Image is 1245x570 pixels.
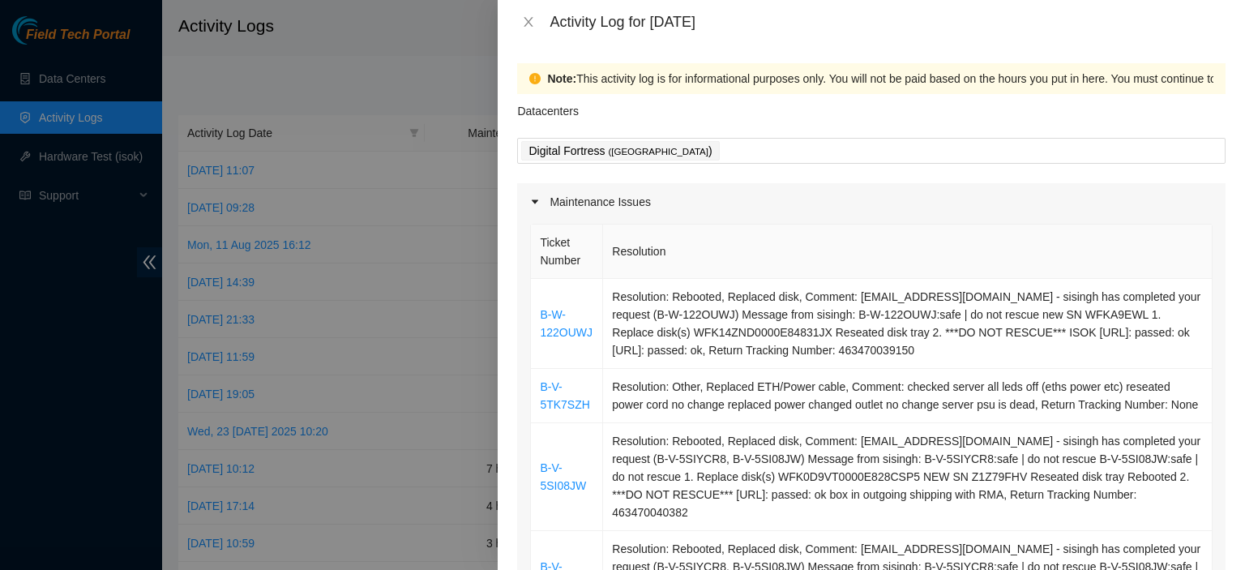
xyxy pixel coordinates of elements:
[517,15,540,30] button: Close
[550,13,1226,31] div: Activity Log for [DATE]
[603,279,1213,369] td: Resolution: Rebooted, Replaced disk, Comment: [EMAIL_ADDRESS][DOMAIN_NAME] - sisingh has complete...
[540,380,589,411] a: B-V-5TK7SZH
[530,197,540,207] span: caret-right
[603,423,1213,531] td: Resolution: Rebooted, Replaced disk, Comment: [EMAIL_ADDRESS][DOMAIN_NAME] - sisingh has complete...
[540,461,586,492] a: B-V-5SI08JW
[603,225,1213,279] th: Resolution
[547,70,576,88] strong: Note:
[608,147,708,156] span: ( [GEOGRAPHIC_DATA]
[540,308,593,339] a: B-W-122OUWJ
[529,73,541,84] span: exclamation-circle
[517,94,578,120] p: Datacenters
[603,369,1213,423] td: Resolution: Other, Replaced ETH/Power cable, Comment: checked server all leds off (eths power etc...
[517,183,1226,221] div: Maintenance Issues
[531,225,603,279] th: Ticket Number
[522,15,535,28] span: close
[528,142,712,161] p: Digital Fortress )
